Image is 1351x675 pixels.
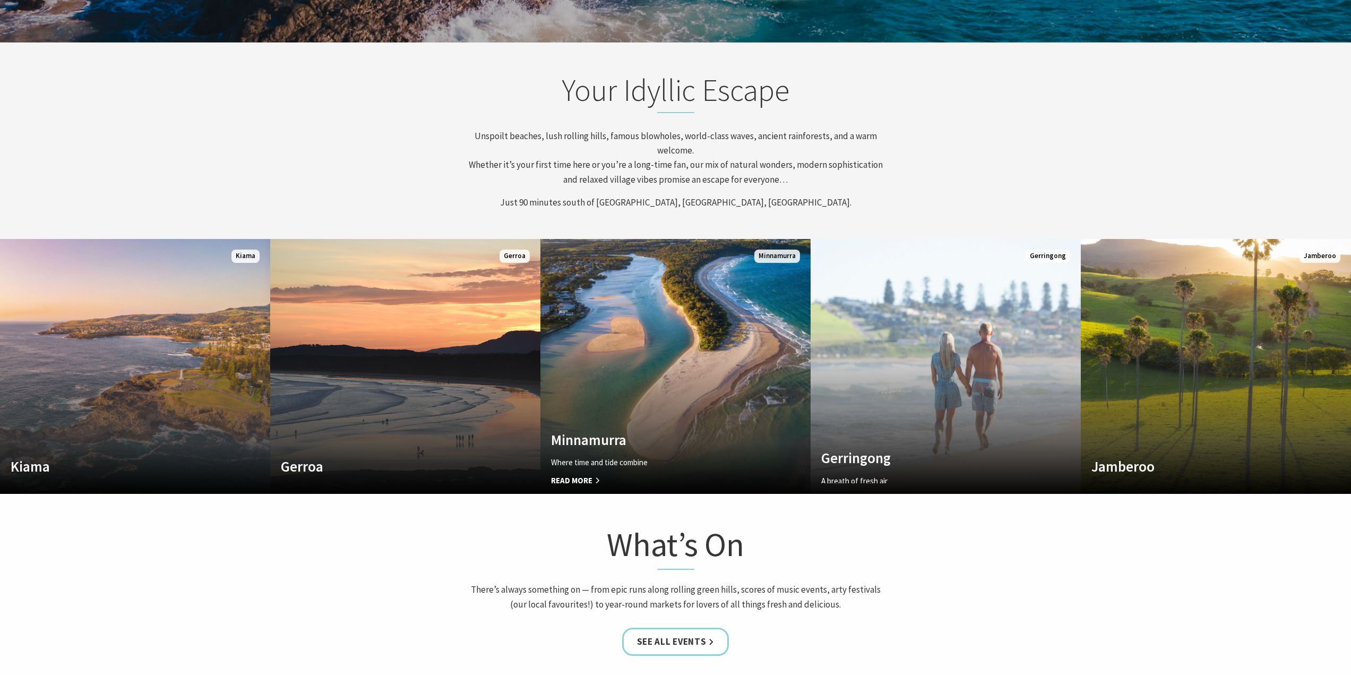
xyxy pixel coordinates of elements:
[551,456,760,469] p: Where time and tide combine
[622,628,729,656] a: See all Events
[468,523,884,570] h1: What’s On
[551,474,760,487] span: Read More
[231,250,260,263] span: Kiama
[11,458,219,475] h4: Kiama
[468,129,884,187] p: Unspoilt beaches, lush rolling hills, famous blowholes, world-class waves, ancient rainforests, a...
[1091,458,1300,475] h4: Jamberoo
[1300,250,1340,263] span: Jamberoo
[540,239,811,494] a: Custom Image Used Minnamurra Where time and tide combine Read More Minnamurra
[468,72,884,113] h2: Your Idyllic Escape
[1081,239,1351,494] a: Custom Image Used Jamberoo Jamberoo
[821,475,1030,488] p: A breath of fresh air
[468,583,884,611] p: There’s always something on — from epic runs along rolling green hills, scores of music events, a...
[1026,250,1070,263] span: Gerringong
[754,250,800,263] span: Minnamurra
[281,458,489,475] h4: Gerroa
[821,449,1030,466] h4: Gerringong
[551,431,760,448] h4: Minnamurra
[468,195,884,210] p: Just 90 minutes south of [GEOGRAPHIC_DATA], [GEOGRAPHIC_DATA], [GEOGRAPHIC_DATA].
[500,250,530,263] span: Gerroa
[270,239,540,494] a: Custom Image Used Gerroa Gerroa
[811,239,1081,494] a: Custom Image Used Gerringong A breath of fresh air Gerringong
